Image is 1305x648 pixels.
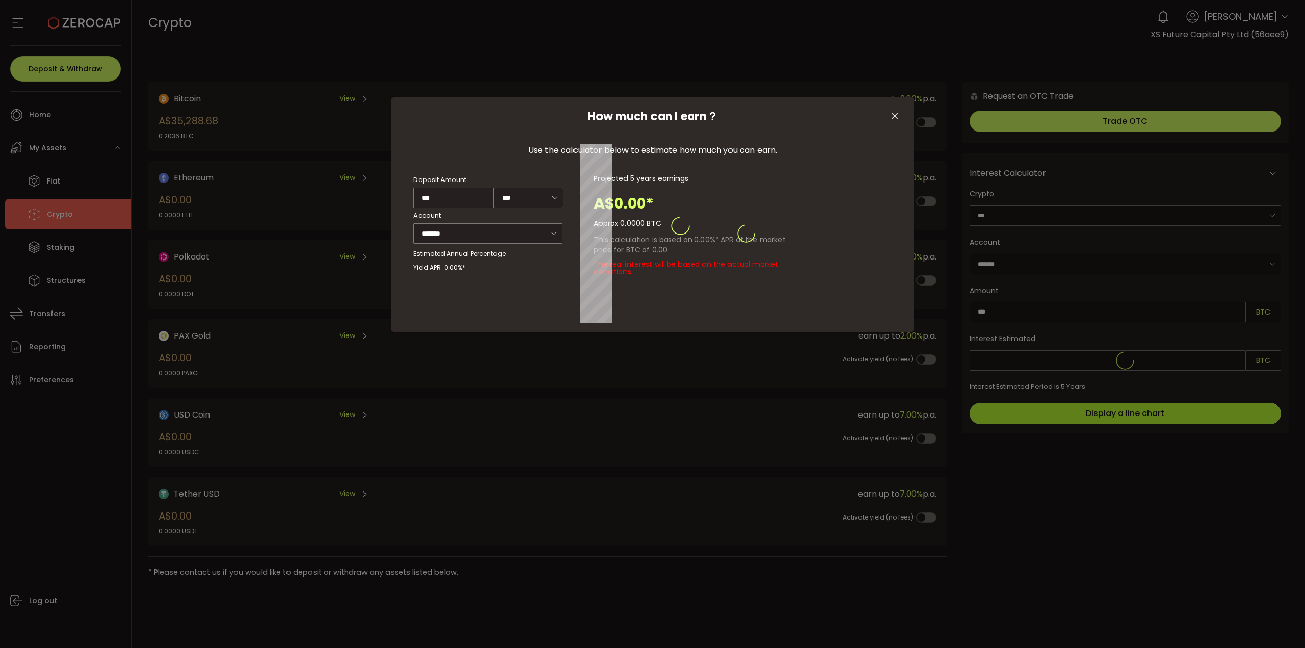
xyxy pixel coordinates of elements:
[1254,599,1305,648] iframe: Chat Widget
[413,208,441,223] span: Account
[413,264,510,271] p: Yield APR 0.00%*
[885,108,903,125] button: Close
[391,97,913,332] div: How much can I earn？
[403,146,902,154] p: Use the calculator below to estimate how much you can earn.
[413,172,466,188] span: Deposit Amount
[413,250,510,257] p: Estimated Annual Percentage
[588,109,718,124] span: How much can I earn？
